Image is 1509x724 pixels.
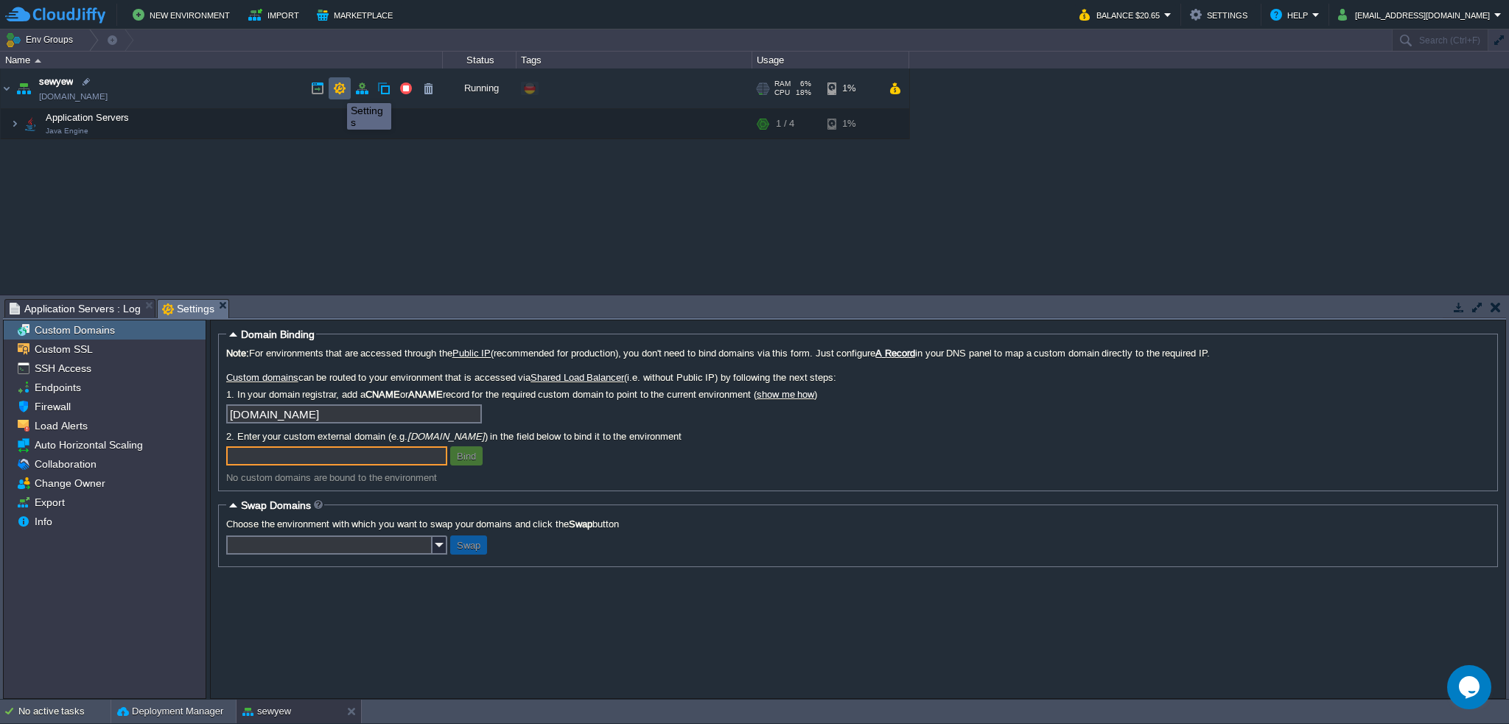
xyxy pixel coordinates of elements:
[32,496,67,509] a: Export
[757,389,814,400] a: show me how
[351,105,388,128] div: Settings
[452,538,485,552] button: Swap
[317,6,397,24] button: Marketplace
[827,109,875,138] div: 1%
[32,400,73,413] a: Firewall
[35,59,41,63] img: AMDAwAAAACH5BAEAAAAALAAAAAABAAEAAAICRAEAOw==
[133,6,234,24] button: New Environment
[796,88,811,97] span: 18%
[443,68,517,108] div: Running
[569,519,592,530] b: Swap
[242,704,291,719] button: sewyew
[1079,6,1164,24] button: Balance $20.65
[32,438,145,451] a: Auto Horizontal Scaling
[226,389,1490,400] label: 1. In your domain registrar, add a or record for the required custom domain to point to the curre...
[32,362,94,375] a: SSH Access
[226,372,1490,383] label: can be routed to your environment that is accessed via (i.e. without Public IP) by following the ...
[452,348,491,359] a: Public IP
[44,111,131,124] span: Application Servers
[241,328,315,340] span: Domain Binding
[5,6,105,24] img: CloudJiffy
[39,74,73,89] a: sewyew
[162,300,214,318] span: Settings
[32,477,108,490] a: Change Owner
[776,109,794,138] div: 1 / 4
[32,515,55,528] a: Info
[408,389,443,400] b: ANAME
[774,80,791,88] span: RAM
[226,431,1490,442] label: 2. Enter your custom external domain (e.g. ) in the field below to bind it to the environment
[444,52,516,68] div: Status
[241,499,311,511] span: Swap Domains
[1447,665,1494,709] iframe: chat widget
[1,68,13,108] img: AMDAwAAAACH5BAEAAAAALAAAAAABAAEAAAICRAEAOw==
[46,127,88,136] span: Java Engine
[774,88,790,97] span: CPU
[226,348,1490,359] label: For environments that are accessed through the (recommended for production), you don't need to bi...
[226,519,1490,530] label: Choose the environment with which you want to swap your domains and click the button
[32,342,95,356] a: Custom SSL
[10,300,141,317] span: Application Servers : Log
[20,109,41,138] img: AMDAwAAAACH5BAEAAAAALAAAAAABAAEAAAICRAEAOw==
[117,704,223,719] button: Deployment Manager
[753,52,908,68] div: Usage
[18,700,111,723] div: No active tasks
[517,52,752,68] div: Tags
[10,109,19,138] img: AMDAwAAAACH5BAEAAAAALAAAAAABAAEAAAICRAEAOw==
[1270,6,1312,24] button: Help
[1190,6,1252,24] button: Settings
[827,68,875,108] div: 1%
[407,431,485,442] i: [DOMAIN_NAME]
[1338,6,1494,24] button: [EMAIL_ADDRESS][DOMAIN_NAME]
[1,52,442,68] div: Name
[226,372,298,383] a: Custom domains
[365,389,400,400] b: CNAME
[32,381,83,394] a: Endpoints
[452,449,480,463] button: Bind
[32,419,90,432] a: Load Alerts
[32,323,117,337] a: Custom Domains
[32,457,99,471] a: Collaboration
[875,348,915,359] a: A Record
[5,29,78,50] button: Env Groups
[226,472,1490,483] div: No custom domains are bound to the environment
[226,348,249,359] b: Note:
[796,80,811,88] span: 6%
[44,112,131,123] a: Application ServersJava Engine
[13,68,34,108] img: AMDAwAAAACH5BAEAAAAALAAAAAABAAEAAAICRAEAOw==
[531,372,624,383] a: Shared Load Balancer
[39,89,108,104] a: [DOMAIN_NAME]
[248,6,304,24] button: Import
